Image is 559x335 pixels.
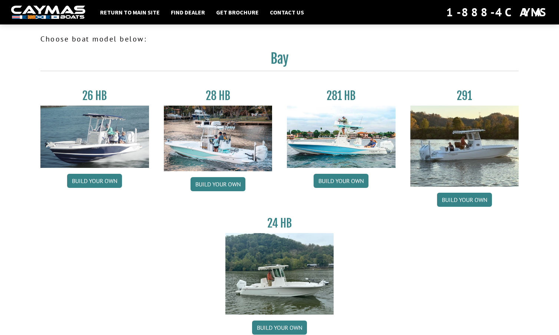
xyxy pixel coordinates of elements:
a: Return to main site [96,7,163,17]
img: 291_Thumbnail.jpg [410,106,519,187]
h3: 28 HB [164,89,272,103]
img: 28_hb_thumbnail_for_caymas_connect.jpg [164,106,272,171]
img: 24_HB_thumbnail.jpg [225,233,334,314]
img: 26_new_photo_resized.jpg [40,106,149,168]
a: Build your own [67,174,122,188]
h3: 291 [410,89,519,103]
h2: Bay [40,50,519,71]
h3: 24 HB [225,216,334,230]
a: Find Dealer [167,7,209,17]
img: white-logo-c9c8dbefe5ff5ceceb0f0178aa75bf4bb51f6bca0971e226c86eb53dfe498488.png [11,6,85,19]
a: Get Brochure [212,7,262,17]
a: Build your own [314,174,368,188]
a: Build your own [191,177,245,191]
h3: 26 HB [40,89,149,103]
div: 1-888-4CAYMAS [446,4,548,20]
a: Build your own [437,193,492,207]
p: Choose boat model below: [40,33,519,44]
a: Contact Us [266,7,308,17]
img: 28-hb-twin.jpg [287,106,396,168]
a: Build your own [252,321,307,335]
h3: 281 HB [287,89,396,103]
